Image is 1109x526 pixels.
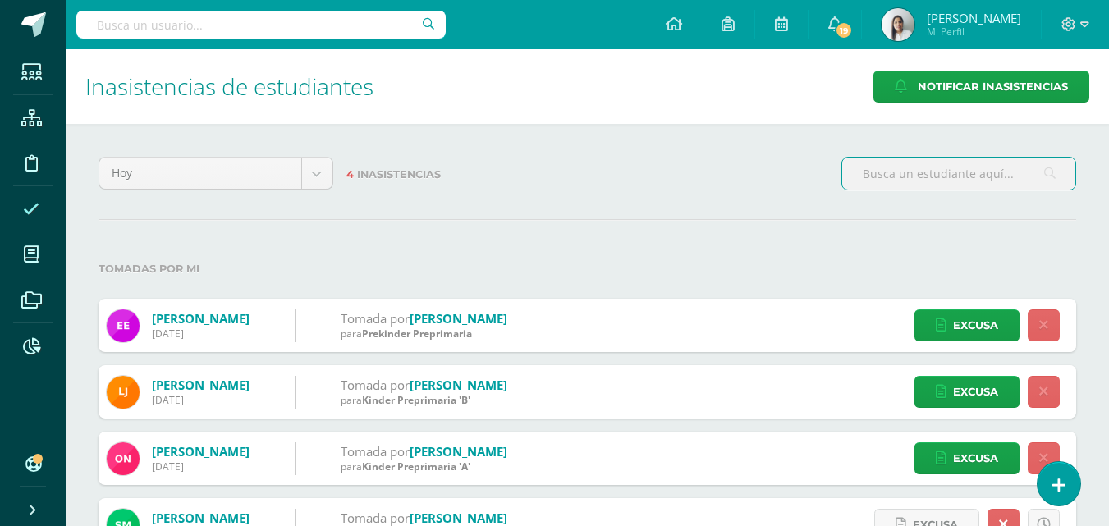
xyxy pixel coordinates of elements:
span: Tomada por [341,310,410,327]
span: Inasistencias de estudiantes [85,71,373,102]
span: Inasistencias [357,168,441,181]
a: [PERSON_NAME] [152,443,250,460]
img: 57133f346922a7717caec64ecd8895d2.png [107,309,140,342]
span: Prekinder Preprimaria [362,327,472,341]
img: 5a23dcda0c41e13c898b4236a22d8138.png [107,442,140,475]
label: Tomadas por mi [99,252,1076,286]
span: [PERSON_NAME] [927,10,1021,26]
div: para [341,460,507,473]
span: Tomada por [341,443,410,460]
span: Mi Perfil [927,25,1021,39]
a: [PERSON_NAME] [152,510,250,526]
a: [PERSON_NAME] [152,377,250,393]
span: Hoy [112,158,289,189]
span: Kinder Preprimaria 'B' [362,393,470,407]
span: Excusa [953,443,998,473]
a: Excusa [914,309,1020,341]
div: para [341,393,507,407]
a: Hoy [99,158,332,189]
div: [DATE] [152,460,250,473]
span: 19 [835,21,853,39]
a: [PERSON_NAME] [152,310,250,327]
span: 4 [346,168,354,181]
span: Kinder Preprimaria 'A' [362,460,470,473]
input: Busca un estudiante aquí... [842,158,1075,190]
a: [PERSON_NAME] [410,310,507,327]
span: Excusa [953,377,998,407]
div: [DATE] [152,393,250,407]
a: [PERSON_NAME] [410,443,507,460]
span: Tomada por [341,377,410,393]
span: Notificar Inasistencias [918,71,1068,102]
img: 41313f044ecd9476e881d3b5cd835107.png [882,8,914,41]
a: Excusa [914,442,1020,474]
span: Tomada por [341,510,410,526]
a: Notificar Inasistencias [873,71,1089,103]
a: [PERSON_NAME] [410,510,507,526]
a: Excusa [914,376,1020,408]
span: Excusa [953,310,998,341]
div: [DATE] [152,327,250,341]
img: 574b9c0a4afd747d4961b85cb8183981.png [107,376,140,409]
input: Busca un usuario... [76,11,446,39]
a: [PERSON_NAME] [410,377,507,393]
div: para [341,327,507,341]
